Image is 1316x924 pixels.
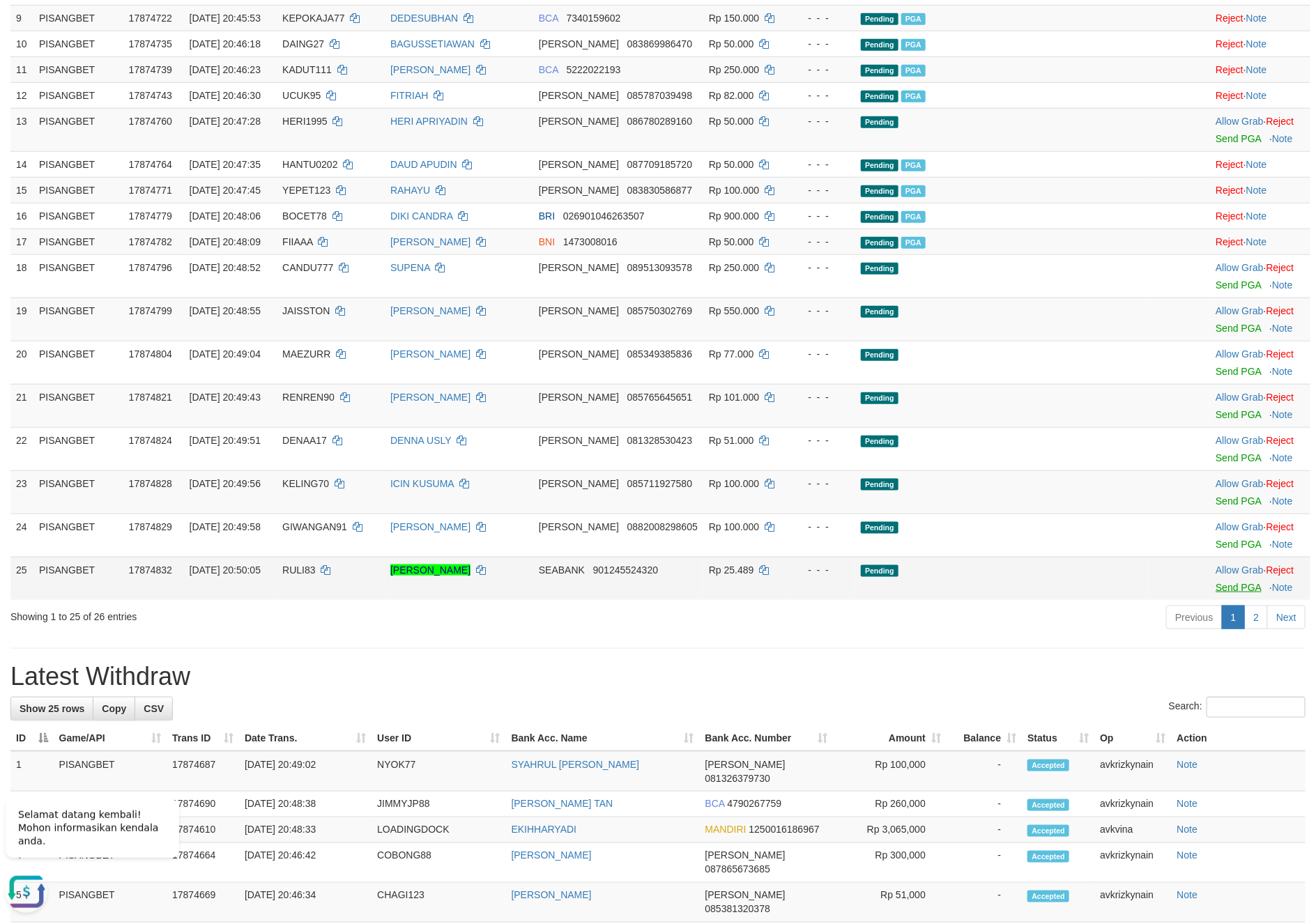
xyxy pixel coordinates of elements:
[1210,470,1310,514] td: ·
[33,254,123,298] td: PISANGBET
[795,114,850,128] div: - - -
[33,427,123,470] td: PISANGBET
[129,116,172,127] span: 17874760
[282,185,330,196] span: YEPET123
[190,64,261,75] span: [DATE] 20:46:23
[1272,539,1293,550] a: Note
[390,478,454,489] a: ICIN KUSUMA
[709,159,754,170] span: Rp 50.000
[33,151,123,177] td: PISANGBET
[390,348,470,360] a: [PERSON_NAME]
[861,91,898,102] span: Pending
[709,38,754,49] span: Rp 50.000
[282,64,332,75] span: KADUT111
[167,725,239,751] th: Trans ID: activate to sort column ascending
[512,890,592,901] a: [PERSON_NAME]
[901,185,926,197] span: Marked by avkrizkynain
[54,725,167,751] th: Game/API: activate to sort column ascending
[1267,478,1294,489] a: Reject
[239,725,372,751] th: Date Trans.: activate to sort column ascending
[539,521,619,532] span: [PERSON_NAME]
[33,229,123,254] td: PISANGBET
[795,183,850,197] div: - - -
[1166,606,1222,629] a: Previous
[539,392,619,403] span: [PERSON_NAME]
[512,759,640,770] a: SYAHRUL [PERSON_NAME]
[627,435,692,446] span: Copy 081328530423 to clipboard
[1210,514,1310,557] td: ·
[190,90,261,101] span: [DATE] 20:46:30
[861,211,898,223] span: Pending
[1267,116,1294,127] a: Reject
[709,90,754,101] span: Rp 82.000
[10,298,33,341] td: 19
[190,392,261,403] span: [DATE] 20:49:43
[627,262,692,273] span: Copy 089513093578 to clipboard
[1272,133,1293,144] a: Note
[33,82,123,108] td: PISANGBET
[512,799,613,810] a: [PERSON_NAME] TAN
[901,13,926,25] span: Marked by avkrizkynain
[512,824,577,836] a: EKIHHARYADI
[861,392,898,404] span: Pending
[539,348,619,360] span: [PERSON_NAME]
[190,305,261,316] span: [DATE] 20:48:55
[20,703,84,714] span: Show 25 rows
[709,185,759,196] span: Rp 100.000
[129,210,172,222] span: 17874779
[1216,262,1263,273] a: Allow Grab
[282,159,337,170] span: HANTU0202
[901,39,926,51] span: Marked by avkrizkynain
[563,210,645,222] span: Copy 026901046263507 to clipboard
[1246,90,1267,101] a: Note
[190,262,261,273] span: [DATE] 20:48:52
[390,236,470,247] a: [PERSON_NAME]
[795,390,850,404] div: - - -
[795,11,850,25] div: - - -
[10,108,33,151] td: 13
[1267,564,1294,576] a: Reject
[10,514,33,557] td: 24
[861,479,898,491] span: Pending
[1222,606,1246,629] a: 1
[795,304,850,318] div: - - -
[190,435,261,446] span: [DATE] 20:49:51
[539,185,619,196] span: [PERSON_NAME]
[10,5,33,31] td: 9
[539,478,619,489] span: [PERSON_NAME]
[833,725,947,751] th: Amount: activate to sort column ascending
[567,64,621,75] span: Copy 5222022193 to clipboard
[1272,323,1293,334] a: Note
[33,203,123,229] td: PISANGBET
[1210,427,1310,470] td: ·
[1216,279,1261,291] a: Send PGA
[1216,409,1261,420] a: Send PGA
[129,64,172,75] span: 17874739
[372,725,505,751] th: User ID: activate to sort column ascending
[795,563,850,577] div: - - -
[390,435,451,446] a: DENNA USLY
[10,151,33,177] td: 14
[795,63,850,77] div: - - -
[282,116,328,127] span: HERI1995
[709,392,759,403] span: Rp 101.000
[627,90,692,101] span: Copy 085787039498 to clipboard
[861,436,898,447] span: Pending
[1272,452,1293,463] a: Note
[539,13,558,24] span: BCA
[795,433,850,447] div: - - -
[10,725,54,751] th: ID: activate to sort column descending
[190,478,261,489] span: [DATE] 20:49:56
[390,262,430,273] a: SUPENA
[901,65,926,77] span: Marked by avkrizkynain
[901,237,926,249] span: Marked by avkrizkynain
[10,697,93,721] a: Show 25 rows
[1272,582,1293,593] a: Note
[627,478,692,489] span: Copy 085711927580 to clipboard
[282,38,324,49] span: DAING27
[135,697,173,721] a: CSV
[1216,323,1261,334] a: Send PGA
[1272,366,1293,377] a: Note
[563,236,618,247] span: Copy 1473008016 to clipboard
[102,703,126,714] span: Copy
